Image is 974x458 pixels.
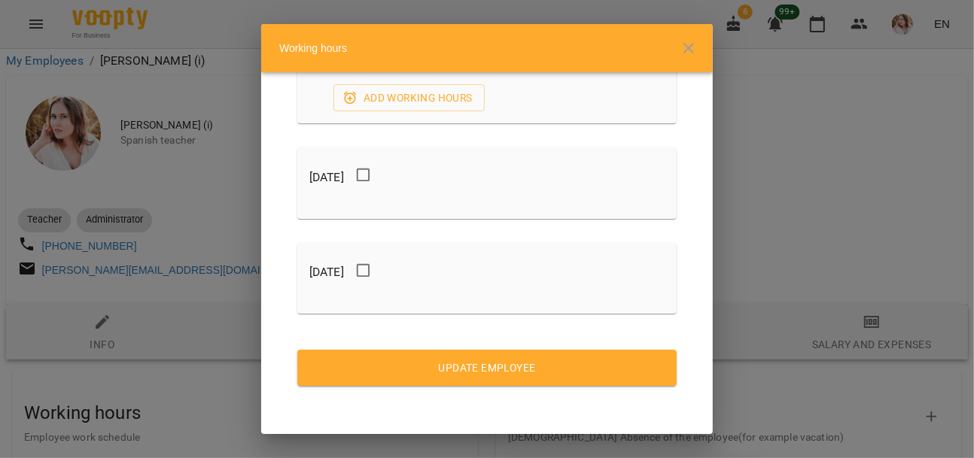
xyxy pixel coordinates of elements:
[309,359,665,377] span: Update Employee
[297,350,677,386] button: Update Employee
[261,24,713,72] div: Working hours
[309,262,344,283] h6: [DATE]
[309,167,344,188] h6: [DATE]
[345,89,473,107] span: Add working hours
[333,84,485,111] button: Add working hours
